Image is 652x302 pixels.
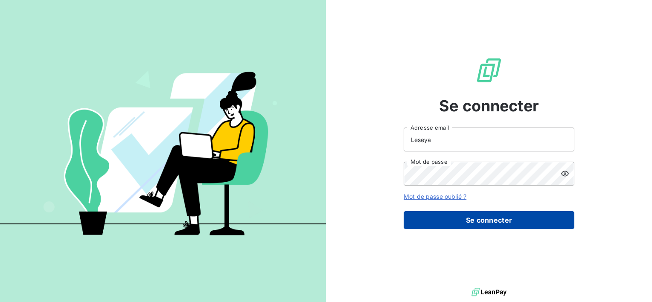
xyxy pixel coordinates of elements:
button: Se connecter [404,211,574,229]
img: logo [472,286,506,299]
input: placeholder [404,128,574,151]
span: Se connecter [439,94,539,117]
img: Logo LeanPay [475,57,503,84]
a: Mot de passe oublié ? [404,193,466,200]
